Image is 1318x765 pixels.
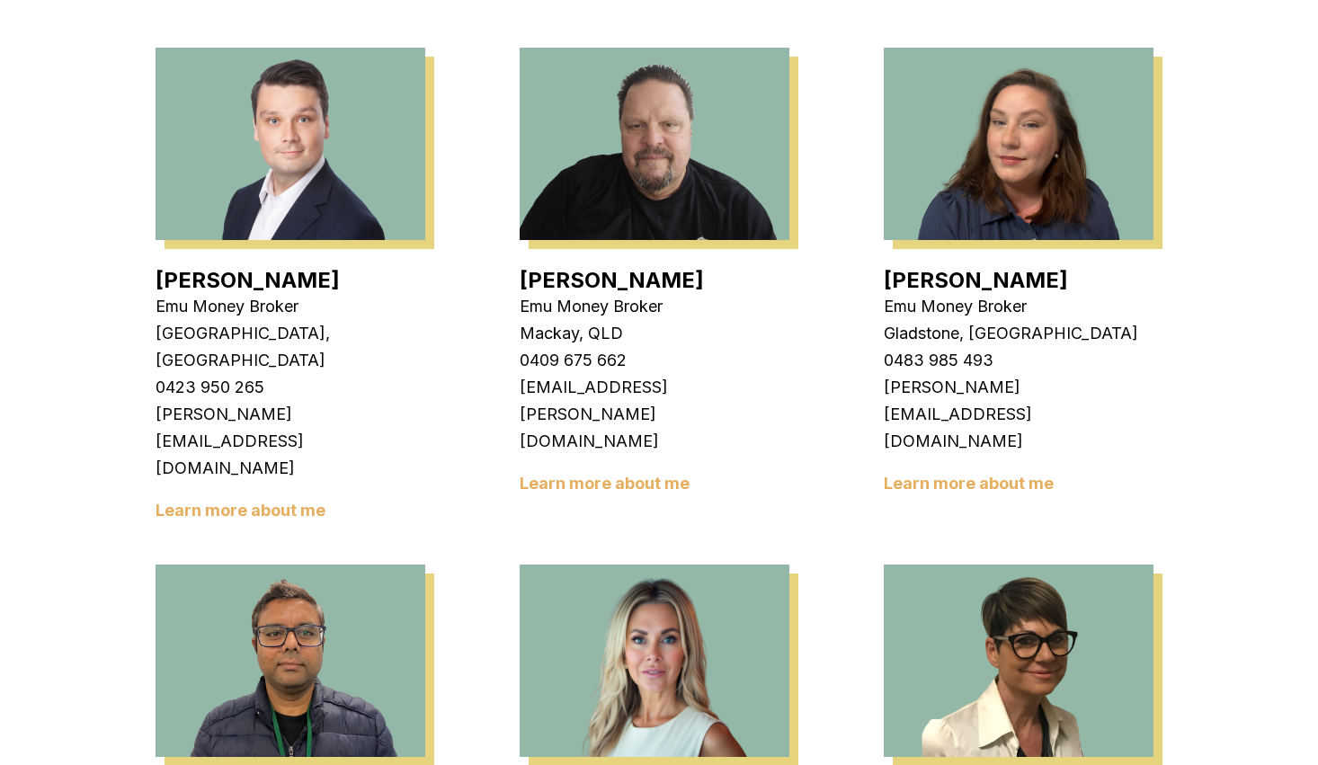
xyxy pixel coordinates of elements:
[156,501,325,520] a: Learn more about me
[520,267,704,293] a: [PERSON_NAME]
[520,320,789,347] p: Mackay, QLD
[884,565,1153,757] img: Stevette Gelavis
[520,347,789,374] p: 0409 675 662
[884,374,1153,455] p: [PERSON_NAME][EMAIL_ADDRESS][DOMAIN_NAME]
[520,474,690,493] a: Learn more about me
[884,347,1153,374] p: 0483 985 493
[156,374,425,401] p: 0423 950 265
[884,48,1153,240] img: Erin Shield
[520,374,789,455] p: [EMAIL_ADDRESS][PERSON_NAME][DOMAIN_NAME]
[884,474,1054,493] a: Learn more about me
[884,267,1068,293] a: [PERSON_NAME]
[156,401,425,482] p: [PERSON_NAME][EMAIL_ADDRESS][DOMAIN_NAME]
[156,48,425,240] img: Jackson Fanfulla
[520,293,789,320] p: Emu Money Broker
[156,293,425,320] p: Emu Money Broker
[156,267,340,293] a: [PERSON_NAME]
[520,48,789,240] img: Baron Ketterman
[156,565,425,757] img: Pinkesh Patel
[884,320,1153,347] p: Gladstone, [GEOGRAPHIC_DATA]
[520,565,789,757] img: Rachael Connors
[884,293,1153,320] p: Emu Money Broker
[156,320,425,374] p: [GEOGRAPHIC_DATA], [GEOGRAPHIC_DATA]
